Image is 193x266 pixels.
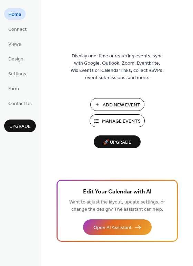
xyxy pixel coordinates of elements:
[8,70,26,78] span: Settings
[69,198,165,214] span: Want to adjust the layout, update settings, or change the design? The assistant can help.
[9,123,31,130] span: Upgrade
[8,11,21,18] span: Home
[90,98,144,111] button: Add New Event
[93,224,132,231] span: Open AI Assistant
[4,8,26,20] a: Home
[4,120,36,132] button: Upgrade
[8,41,21,48] span: Views
[90,114,145,127] button: Manage Events
[102,118,141,125] span: Manage Events
[83,219,152,235] button: Open AI Assistant
[8,26,27,33] span: Connect
[8,85,19,93] span: Form
[8,56,23,63] span: Design
[4,83,23,94] a: Form
[98,138,136,147] span: 🚀 Upgrade
[4,38,25,49] a: Views
[4,53,28,64] a: Design
[4,23,31,35] a: Connect
[83,187,152,197] span: Edit Your Calendar with AI
[94,135,141,148] button: 🚀 Upgrade
[103,102,140,109] span: Add New Event
[8,100,32,107] span: Contact Us
[71,53,164,82] span: Display one-time or recurring events, sync with Google, Outlook, Zoom, Eventbrite, Wix Events or ...
[4,97,36,109] a: Contact Us
[4,68,30,79] a: Settings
